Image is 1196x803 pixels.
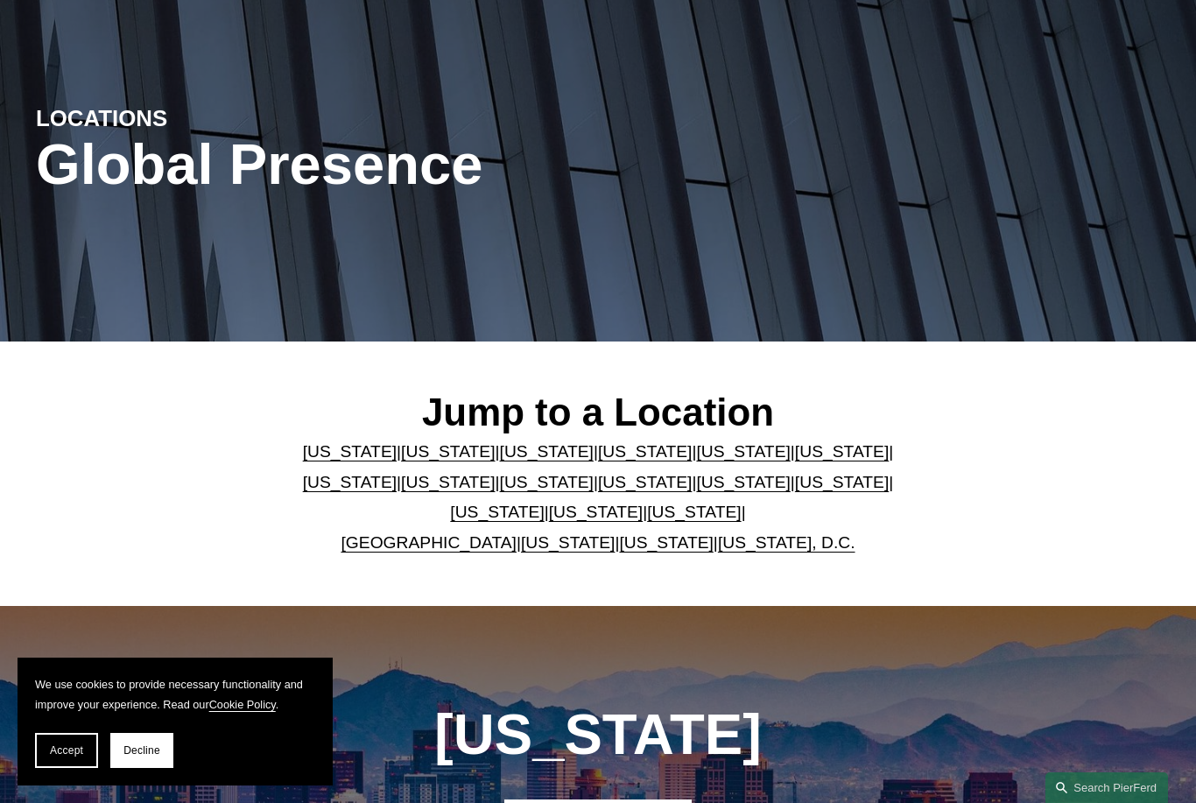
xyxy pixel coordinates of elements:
a: [US_STATE] [619,533,713,552]
a: [US_STATE] [401,473,495,491]
a: [US_STATE] [500,473,594,491]
h2: Jump to a Location [270,389,925,435]
span: Decline [123,744,160,757]
a: [US_STATE] [450,503,544,521]
p: We use cookies to provide necessary functionality and improve your experience. Read our . [35,675,315,715]
h4: LOCATIONS [36,104,317,133]
a: [US_STATE] [303,442,397,461]
a: [US_STATE], D.C. [718,533,855,552]
a: [US_STATE] [795,473,889,491]
a: Search this site [1045,772,1168,803]
span: Accept [50,744,83,757]
h1: [US_STATE] [364,702,833,768]
a: [US_STATE] [401,442,495,461]
a: [US_STATE] [598,473,692,491]
a: [US_STATE] [500,442,594,461]
a: [US_STATE] [696,442,790,461]
section: Cookie banner [18,658,333,785]
a: Cookie Policy [209,698,276,711]
a: [US_STATE] [795,442,889,461]
a: [US_STATE] [549,503,643,521]
a: [US_STATE] [696,473,790,491]
a: [US_STATE] [598,442,692,461]
a: [US_STATE] [303,473,397,491]
a: [US_STATE] [647,503,741,521]
p: | | | | | | | | | | | | | | | | | | [270,437,925,559]
button: Decline [110,733,173,768]
a: [US_STATE] [521,533,615,552]
h1: Global Presence [36,132,785,198]
a: [GEOGRAPHIC_DATA] [341,533,517,552]
button: Accept [35,733,98,768]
